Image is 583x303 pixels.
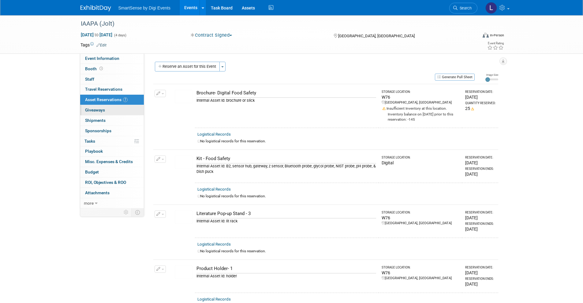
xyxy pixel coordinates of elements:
[80,157,144,167] a: Misc. Expenses & Credits
[84,139,95,144] span: Tasks
[85,56,119,61] span: Event Information
[197,242,231,246] a: Logistical Records
[80,53,144,64] a: Event Information
[465,105,495,111] div: 25
[79,18,468,29] div: IAAPA (Jolt)
[80,64,144,74] a: Booth
[382,90,460,94] div: Storage Location:
[197,249,496,254] div: No logistical records for this reservation.
[118,5,170,10] span: SmartSense by Digi Events
[487,42,504,45] div: Event Rating
[441,32,504,41] div: Event Format
[485,73,498,77] div: Image Size
[458,6,472,10] span: Search
[465,270,495,276] div: [DATE]
[85,159,133,164] span: Misc. Expenses & Credits
[131,208,144,216] td: Toggle Event Tabs
[80,84,144,94] a: Travel Reservations
[80,74,144,84] a: Staff
[80,177,144,188] a: ROI, Objectives & ROO
[382,221,460,226] div: [GEOGRAPHIC_DATA], [GEOGRAPHIC_DATA]
[382,210,460,215] div: Storage Location:
[80,105,144,115] a: Giveaways
[382,100,460,105] div: [GEOGRAPHIC_DATA], [GEOGRAPHIC_DATA]
[196,218,376,224] div: Internal Asset Id: lit rack
[175,90,192,103] img: View Images
[196,273,376,279] div: Internal Asset Id: holder
[85,108,105,112] span: Giveaways
[121,208,132,216] td: Personalize Event Tab Strip
[382,105,460,111] div: Insufficient Inventory at this location.
[85,66,104,71] span: Booth
[338,34,415,38] span: [GEOGRAPHIC_DATA], [GEOGRAPHIC_DATA]
[465,215,495,221] div: [DATE]
[382,270,460,276] div: W76
[196,210,376,217] div: Literature Pop-up Stand - 3
[85,118,106,123] span: Shipments
[197,194,496,199] div: No logistical records for this reservation.
[80,136,144,146] a: Tasks
[80,198,144,208] a: more
[85,190,110,195] span: Attachments
[123,97,128,102] span: 7
[382,111,460,122] div: Inventory balance on [DATE] prior to this reservation: -145
[465,265,495,270] div: Reservation Date:
[85,149,103,154] span: Playbook
[80,42,107,48] td: Tags
[80,95,144,105] a: Asset Reservations7
[465,155,495,160] div: Reservation Date:
[155,62,220,71] button: Reserve an Asset for this Event
[449,3,477,13] a: Search
[197,187,231,192] a: Logistical Records
[85,77,94,82] span: Staff
[382,276,460,281] div: [GEOGRAPHIC_DATA], [GEOGRAPHIC_DATA]
[485,2,497,14] img: Leland Jenkins
[80,167,144,177] a: Budget
[80,5,111,11] img: ExhibitDay
[85,170,99,174] span: Budget
[80,32,113,38] span: [DATE] [DATE]
[197,297,231,301] a: Logistical Records
[382,160,460,166] div: Digital
[196,265,376,272] div: Product Holder- 1
[85,97,128,102] span: Asset Reservations
[465,167,495,171] div: Reservation Ends:
[189,32,234,38] button: Contract Signed
[465,90,495,94] div: Reservation Date:
[465,160,495,166] div: [DATE]
[465,226,495,232] div: [DATE]
[196,155,376,162] div: Kit - Food Safety
[80,115,144,126] a: Shipments
[80,146,144,156] a: Playbook
[382,94,460,100] div: W76
[94,32,99,37] span: to
[197,139,496,144] div: No logistical records for this reservation.
[96,43,107,47] a: Edit
[196,163,376,174] div: Internal Asset Id: B2, sensor hub, gateway, z sensor, Bluetooth probe, glycol probe, NIST probe, ...
[382,265,460,270] div: Storage Location:
[85,180,126,185] span: ROI, Objectives & ROO
[382,155,460,160] div: Storage Location:
[465,281,495,287] div: [DATE]
[465,210,495,215] div: Reservation Date:
[175,155,192,169] img: View Images
[85,128,111,133] span: Sponsorships
[196,97,376,103] div: Internal Asset Id: brochure or slick
[465,277,495,281] div: Reservation Ends:
[483,33,489,38] img: Format-Inperson.png
[114,33,126,37] span: (4 days)
[465,171,495,177] div: [DATE]
[197,132,231,137] a: Logistical Records
[465,94,495,100] div: [DATE]
[196,90,376,96] div: Brochure- Digital Food Safety
[490,33,504,38] div: In-Person
[84,201,94,206] span: more
[435,74,475,81] button: Generate Pull Sheet
[175,265,192,279] img: View Images
[98,66,104,71] span: Booth not reserved yet
[465,101,495,105] div: Quantity Reserved:
[465,222,495,226] div: Reservation Ends:
[382,215,460,221] div: W76
[80,126,144,136] a: Sponsorships
[175,210,192,224] img: View Images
